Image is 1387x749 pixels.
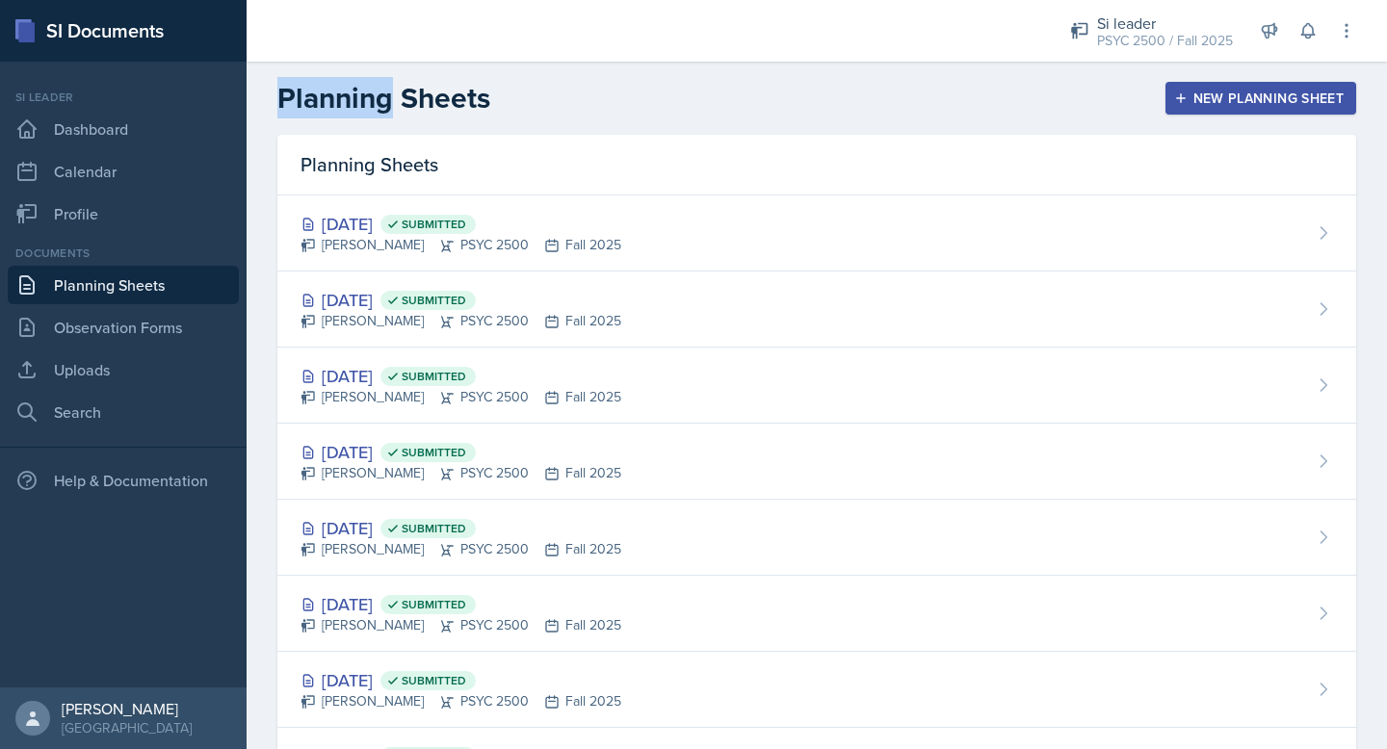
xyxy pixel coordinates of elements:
[402,521,466,536] span: Submitted
[8,89,239,106] div: Si leader
[277,348,1356,424] a: [DATE] Submitted [PERSON_NAME]PSYC 2500Fall 2025
[402,673,466,688] span: Submitted
[277,81,490,116] h2: Planning Sheets
[301,539,621,559] div: [PERSON_NAME] PSYC 2500 Fall 2025
[277,500,1356,576] a: [DATE] Submitted [PERSON_NAME]PSYC 2500Fall 2025
[301,515,621,541] div: [DATE]
[8,461,239,500] div: Help & Documentation
[8,152,239,191] a: Calendar
[301,667,621,693] div: [DATE]
[301,691,621,711] div: [PERSON_NAME] PSYC 2500 Fall 2025
[301,439,621,465] div: [DATE]
[402,597,466,612] span: Submitted
[62,718,192,737] div: [GEOGRAPHIC_DATA]
[277,271,1356,348] a: [DATE] Submitted [PERSON_NAME]PSYC 2500Fall 2025
[1097,12,1233,35] div: Si leader
[8,393,239,431] a: Search
[277,195,1356,271] a: [DATE] Submitted [PERSON_NAME]PSYC 2500Fall 2025
[8,266,239,304] a: Planning Sheets
[1165,82,1356,115] button: New Planning Sheet
[301,463,621,483] div: [PERSON_NAME] PSYC 2500 Fall 2025
[301,235,621,255] div: [PERSON_NAME] PSYC 2500 Fall 2025
[1178,90,1344,106] div: New Planning Sheet
[301,311,621,331] div: [PERSON_NAME] PSYC 2500 Fall 2025
[8,110,239,148] a: Dashboard
[277,576,1356,652] a: [DATE] Submitted [PERSON_NAME]PSYC 2500Fall 2025
[301,287,621,313] div: [DATE]
[402,369,466,384] span: Submitted
[277,135,1356,195] div: Planning Sheets
[402,445,466,460] span: Submitted
[301,591,621,617] div: [DATE]
[301,615,621,635] div: [PERSON_NAME] PSYC 2500 Fall 2025
[277,652,1356,728] a: [DATE] Submitted [PERSON_NAME]PSYC 2500Fall 2025
[402,293,466,308] span: Submitted
[8,308,239,347] a: Observation Forms
[8,350,239,389] a: Uploads
[8,194,239,233] a: Profile
[8,245,239,262] div: Documents
[301,363,621,389] div: [DATE]
[402,217,466,232] span: Submitted
[277,424,1356,500] a: [DATE] Submitted [PERSON_NAME]PSYC 2500Fall 2025
[301,211,621,237] div: [DATE]
[1097,31,1233,51] div: PSYC 2500 / Fall 2025
[62,699,192,718] div: [PERSON_NAME]
[301,387,621,407] div: [PERSON_NAME] PSYC 2500 Fall 2025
